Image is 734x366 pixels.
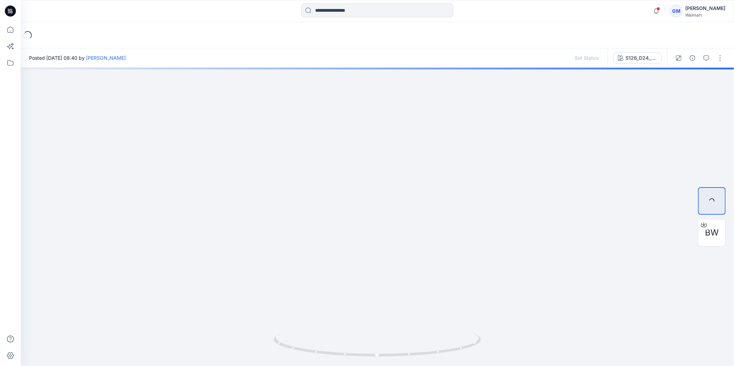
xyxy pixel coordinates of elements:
[685,12,725,18] div: Walmart
[29,54,126,61] span: Posted [DATE] 08:40 by
[685,4,725,12] div: [PERSON_NAME]
[625,54,657,62] div: S126_D24_WA_Tonal Duck Camo_ Olive Oak_M25025A
[705,227,719,239] span: BW
[670,5,683,17] div: GM
[613,52,662,64] button: S126_D24_WA_Tonal Duck Camo_ Olive Oak_M25025A
[86,55,126,61] a: [PERSON_NAME]
[687,52,698,64] button: Details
